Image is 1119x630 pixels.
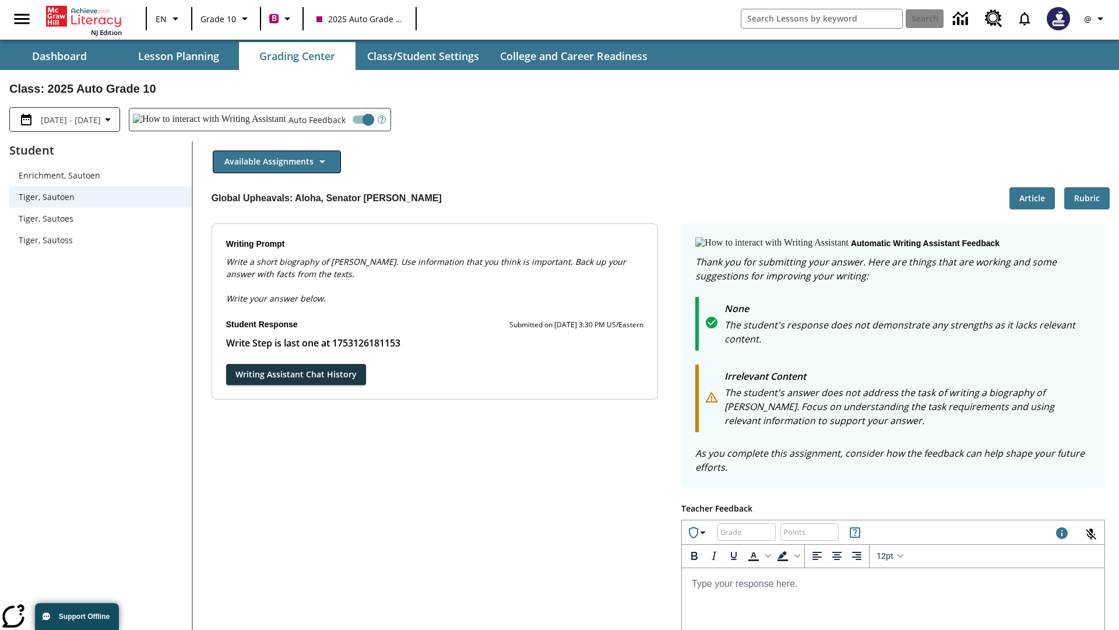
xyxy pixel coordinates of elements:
p: Student [9,141,192,160]
img: Avatar [1047,7,1070,30]
a: Notifications [1009,3,1040,34]
button: Select the date range menu item [15,113,115,127]
div: Points: Must be equal to or less than 25. [780,523,839,541]
p: Irrelevant Content [724,369,1091,386]
img: How to interact with Writing Assistant [133,114,286,125]
button: Language: EN, Select a language [150,8,188,29]
p: Write a short biography of [PERSON_NAME]. Use information that you think is important. Back up yo... [226,256,644,280]
p: The student's answer does not address the task of writing a biography of [PERSON_NAME]. Focus on ... [724,386,1091,428]
span: @ [1084,13,1092,25]
p: None [724,302,1091,318]
span: NJ Edition [91,28,122,37]
button: Grade: Grade 10, Select a grade [196,8,256,29]
button: Lesson Planning [120,42,237,70]
div: Tiger, Sautoen [9,186,192,208]
span: Auto Feedback [288,114,346,126]
p: Student Response [226,336,644,350]
button: Select a new avatar [1040,3,1077,34]
p: Thank you for submitting your answer. Here are things that are working and some suggestions for i... [695,255,1091,283]
div: Text color [744,546,773,566]
button: Open Help for Writing Assistant [373,108,390,131]
p: Writing Prompt [226,238,644,251]
p: Global Upheavals: Aloha, Senator [PERSON_NAME] [212,191,442,205]
p: Automatic writing assistant feedback [851,237,1000,250]
p: Write your answer below. [226,280,644,304]
button: Click to activate and allow voice recognition [1077,520,1105,548]
a: Home [46,5,122,28]
span: 2025 Auto Grade 10 [316,13,403,25]
button: Align left [807,546,827,566]
button: Boost Class color is violet red. Change class color [265,8,299,29]
p: Submitted on [DATE] 3:30 PM US/Eastern [509,319,643,331]
input: search field [741,9,902,28]
button: Font sizes [872,546,907,566]
button: Grading Center [239,42,356,70]
img: How to interact with Writing Assistant [695,237,849,249]
button: Support Offline [35,603,119,630]
span: B [272,11,277,26]
button: Rubric, Will open in new tab [1064,187,1110,210]
p: Student Response [226,318,298,331]
div: Tiger, Sautoss [9,229,192,251]
div: Tiger, Sautoes [9,208,192,229]
svg: Collapse Date Range Filter [101,113,115,127]
p: The student's response does not demonstrate any strengths as it lacks relevant content. [724,318,1091,346]
div: Home [46,3,122,37]
span: Tiger, Sautoen [19,191,182,203]
div: Background color [773,546,802,566]
div: Grade: Letters, numbers, %, + and - are allowed. [717,523,776,541]
span: Tiger, Sautoes [19,212,182,225]
input: Points: Must be equal to or less than 25. [780,516,839,547]
button: Italic [704,546,724,566]
button: Rules for Earning Points and Achievements, Will open in new tab [843,521,867,544]
button: Align center [827,546,847,566]
a: Data Center [946,3,978,35]
button: College and Career Readiness [491,42,657,70]
span: [DATE] - [DATE] [41,114,101,126]
p: As you complete this assignment, consider how the feedback can help shape your future efforts. [695,446,1091,474]
button: Dashboard [1,42,118,70]
span: Grade 10 [200,13,236,25]
p: Teacher Feedback [681,502,1105,515]
button: Open side menu [5,2,39,36]
input: Grade: Letters, numbers, %, + and - are allowed. [717,516,776,547]
span: 12pt [877,551,893,561]
div: Maximum 1000 characters Press Escape to exit toolbar and use left and right arrow keys to access ... [1055,526,1069,542]
span: Support Offline [59,612,110,621]
h2: Class : 2025 Auto Grade 10 [9,79,1110,98]
button: Class/Student Settings [358,42,488,70]
span: Tiger, Sautoss [19,234,182,246]
span: Enrichment, Sautoen [19,169,182,181]
button: Writing Assistant Chat History [226,364,366,386]
button: Available Assignments [213,150,341,173]
a: Resource Center, Will open in new tab [978,3,1009,34]
button: Achievements [682,521,715,544]
button: Profile/Settings [1077,8,1114,29]
span: EN [156,13,167,25]
button: Align right [847,546,867,566]
p: Write Step is last one at 1753126181153 [226,336,644,350]
button: Bold [684,546,704,566]
button: Underline [724,546,744,566]
div: Enrichment, Sautoen [9,164,192,186]
button: Article, Will open in new tab [1009,187,1055,210]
